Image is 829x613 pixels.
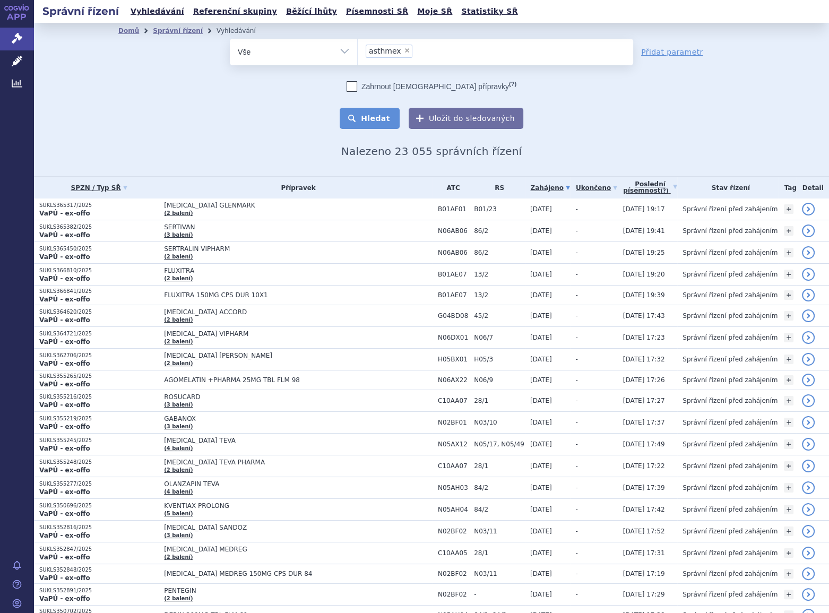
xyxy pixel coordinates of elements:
a: detail [802,438,815,451]
span: [MEDICAL_DATA] GLENMARK [164,202,429,209]
a: detail [802,416,815,429]
a: + [784,483,793,493]
strong: VaPÚ - ex-offo [39,532,90,539]
a: Správní řízení [153,27,203,34]
span: - [575,484,577,491]
p: SUKLS350696/2025 [39,502,159,510]
li: Vyhledávání [217,23,270,39]
span: [DATE] 17:32 [623,356,665,363]
span: 45/2 [474,312,525,320]
p: SUKLS365382/2025 [39,223,159,231]
span: [DATE] [530,227,552,235]
span: - [575,227,577,235]
span: - [575,570,577,577]
p: SUKLS352891/2025 [39,587,159,594]
span: Správní řízení před zahájením [683,205,778,213]
a: + [784,396,793,405]
a: detail [802,374,815,386]
p: SUKLS366841/2025 [39,288,159,295]
p: SUKLS364620/2025 [39,308,159,316]
span: [DATE] 17:22 [623,462,665,470]
span: [DATE] [530,356,552,363]
span: - [575,549,577,557]
span: B01AF01 [438,205,469,213]
a: Vyhledávání [127,4,187,19]
span: - [575,356,577,363]
span: 84/2 [474,484,525,491]
span: [DATE] [530,205,552,213]
span: [MEDICAL_DATA] ACCORD [164,308,429,316]
a: Přidat parametr [641,47,703,57]
th: Stav řízení [677,177,779,198]
span: - [575,291,577,299]
a: (2 balení) [164,554,193,560]
span: [DATE] 19:41 [623,227,665,235]
th: Tag [779,177,797,198]
strong: VaPÚ - ex-offo [39,423,90,430]
a: (2 balení) [164,210,193,216]
a: + [784,375,793,385]
span: [DATE] [530,484,552,491]
strong: VaPÚ - ex-offo [39,488,90,496]
span: [MEDICAL_DATA] TEVA [164,437,429,444]
span: N02BF02 [438,591,469,598]
span: 13/2 [474,291,525,299]
span: [DATE] 17:39 [623,484,665,491]
span: AGOMELATIN +PHARMA 25MG TBL FLM 98 [164,376,429,384]
a: detail [802,588,815,601]
span: [DATE] 19:39 [623,291,665,299]
p: SUKLS355277/2025 [39,480,159,488]
p: SUKLS355248/2025 [39,459,159,466]
a: (3 balení) [164,532,193,538]
span: Správní řízení před zahájením [683,549,778,557]
p: SUKLS352848/2025 [39,566,159,574]
span: N02BF02 [438,528,469,535]
span: Správní řízení před zahájením [683,397,778,404]
span: [DATE] [530,441,552,448]
span: [DATE] [530,591,552,598]
span: [DATE] 17:31 [623,549,665,557]
span: N06AX22 [438,376,469,384]
p: SUKLS355219/2025 [39,415,159,422]
span: N03/10 [474,419,525,426]
span: asthmex [369,47,401,55]
a: Referenční skupiny [190,4,280,19]
a: + [784,461,793,471]
button: Hledat [340,108,400,129]
span: [DATE] [530,549,552,557]
span: - [575,591,577,598]
span: [MEDICAL_DATA] MEDREG 150MG CPS DUR 84 [164,570,429,577]
span: 28/1 [474,462,525,470]
a: detail [802,289,815,301]
strong: VaPÚ - ex-offo [39,231,90,239]
span: SERTIVAN [164,223,429,231]
span: N06/9 [474,376,525,384]
p: SUKLS365317/2025 [39,202,159,209]
span: KVENTIAX PROLONG [164,502,429,510]
strong: VaPÚ - ex-offo [39,296,90,303]
a: + [784,248,793,257]
a: (2 balení) [164,317,193,323]
a: + [784,226,793,236]
span: H05BX01 [438,356,469,363]
a: (2 balení) [164,595,193,601]
a: Domů [118,27,139,34]
span: Správní řízení před zahájením [683,419,778,426]
label: Zahrnout [DEMOGRAPHIC_DATA] přípravky [347,81,516,92]
span: Nalezeno 23 055 správních řízení [341,145,522,158]
span: GABANOX [164,415,429,422]
span: Správní řízení před zahájením [683,484,778,491]
a: Poslednípísemnost(?) [623,177,678,198]
span: - [575,205,577,213]
span: - [575,506,577,513]
span: N05AH04 [438,506,469,513]
abbr: (?) [660,188,668,194]
a: + [784,439,793,449]
span: 28/1 [474,397,525,404]
span: B01/23 [474,205,525,213]
a: detail [802,481,815,494]
span: 84/2 [474,506,525,513]
span: - [575,334,577,341]
span: FLUXITRA [164,267,429,274]
a: detail [802,547,815,559]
